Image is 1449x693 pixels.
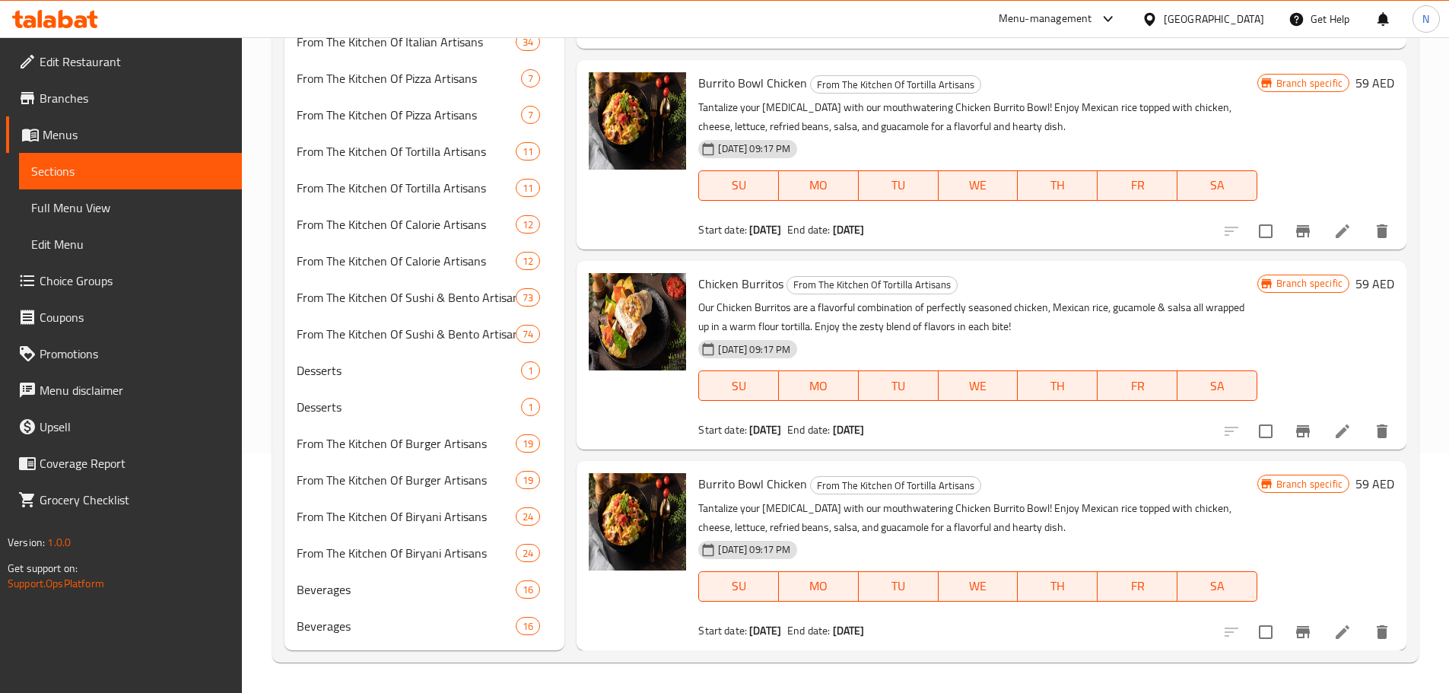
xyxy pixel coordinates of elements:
span: WE [945,375,1012,397]
button: SU [698,170,779,201]
span: From The Kitchen Of Calorie Artisans [297,252,516,270]
span: Beverages [297,617,516,635]
div: From The Kitchen Of Burger Artisans19 [284,462,565,498]
a: Sections [19,153,242,189]
p: Tantalize your [MEDICAL_DATA] with our mouthwatering Chicken Burrito Bowl! Enjoy Mexican rice top... [698,499,1257,537]
div: From The Kitchen Of Pizza Artisans [297,106,522,124]
div: From The Kitchen Of Calorie Artisans12 [284,206,565,243]
button: TU [859,370,939,401]
span: 16 [516,619,539,634]
button: SA [1177,370,1257,401]
span: SU [705,575,773,597]
span: From The Kitchen Of Italian Artisans [297,33,516,51]
div: From The Kitchen Of Biryani Artisans [297,507,516,526]
div: items [516,288,540,307]
span: 1 [522,400,539,415]
div: From The Kitchen Of Sushi & Bento Artisans74 [284,316,565,352]
span: Desserts [297,398,522,416]
span: Select to update [1250,215,1282,247]
span: Coupons [40,308,230,326]
span: Branch specific [1270,477,1349,491]
span: SA [1184,575,1251,597]
span: Edit Restaurant [40,52,230,71]
button: SU [698,370,779,401]
p: Our Chicken Burritos are a flavorful combination of perfectly seasoned chicken, Mexican rice, guc... [698,298,1257,336]
span: WE [945,174,1012,196]
span: 1 [522,364,539,378]
button: Branch-specific-item [1285,213,1321,250]
span: TU [865,375,933,397]
a: Coupons [6,299,242,335]
a: Branches [6,80,242,116]
span: Start date: [698,621,747,641]
span: 12 [516,254,539,269]
span: Branch specific [1270,276,1349,291]
div: items [516,434,540,453]
div: items [516,471,540,489]
span: MO [785,174,853,196]
div: From The Kitchen Of Tortilla Artisans [810,476,981,494]
button: MO [779,571,859,602]
span: Branch specific [1270,76,1349,91]
div: Beverages16 [284,608,565,644]
div: From The Kitchen Of Pizza Artisans7 [284,60,565,97]
span: MO [785,375,853,397]
button: FR [1098,170,1177,201]
a: Full Menu View [19,189,242,226]
button: SA [1177,571,1257,602]
div: From The Kitchen Of Sushi & Bento Artisans73 [284,279,565,316]
h6: 59 AED [1355,72,1394,94]
div: Desserts1 [284,352,565,389]
div: items [521,69,540,87]
span: [DATE] 09:17 PM [712,342,796,357]
div: items [516,33,540,51]
span: From The Kitchen Of Sushi & Bento Artisans [297,325,516,343]
span: 16 [516,583,539,597]
div: items [516,507,540,526]
button: FR [1098,571,1177,602]
div: From The Kitchen Of Calorie Artisans12 [284,243,565,279]
span: Menus [43,126,230,144]
a: Grocery Checklist [6,482,242,518]
span: Desserts [297,361,522,380]
span: FR [1104,174,1171,196]
span: From The Kitchen Of Tortilla Artisans [811,477,980,494]
div: From The Kitchen Of Tortilla Artisans [810,75,981,94]
div: items [521,361,540,380]
span: SA [1184,375,1251,397]
span: 11 [516,145,539,159]
span: 34 [516,35,539,49]
button: MO [779,170,859,201]
span: 19 [516,473,539,488]
span: Upsell [40,418,230,436]
button: MO [779,370,859,401]
div: From The Kitchen Of Tortilla Artisans [297,142,516,161]
span: Get support on: [8,558,78,578]
span: SU [705,375,773,397]
span: From The Kitchen Of Burger Artisans [297,434,516,453]
button: TH [1018,571,1098,602]
h6: 59 AED [1355,273,1394,294]
button: Branch-specific-item [1285,614,1321,650]
div: Beverages [297,580,516,599]
span: 74 [516,327,539,342]
b: [DATE] [749,220,781,240]
span: Branches [40,89,230,107]
span: From The Kitchen Of Burger Artisans [297,471,516,489]
a: Edit Menu [19,226,242,262]
span: TH [1024,375,1092,397]
a: Edit menu item [1333,422,1352,440]
div: From The Kitchen Of Biryani Artisans [297,544,516,562]
button: WE [939,170,1018,201]
div: From The Kitchen Of Italian Artisans34 [284,24,565,60]
div: From The Kitchen Of Pizza Artisans [297,69,522,87]
button: WE [939,571,1018,602]
button: SA [1177,170,1257,201]
a: Promotions [6,335,242,372]
button: delete [1364,413,1400,450]
span: End date: [787,420,830,440]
